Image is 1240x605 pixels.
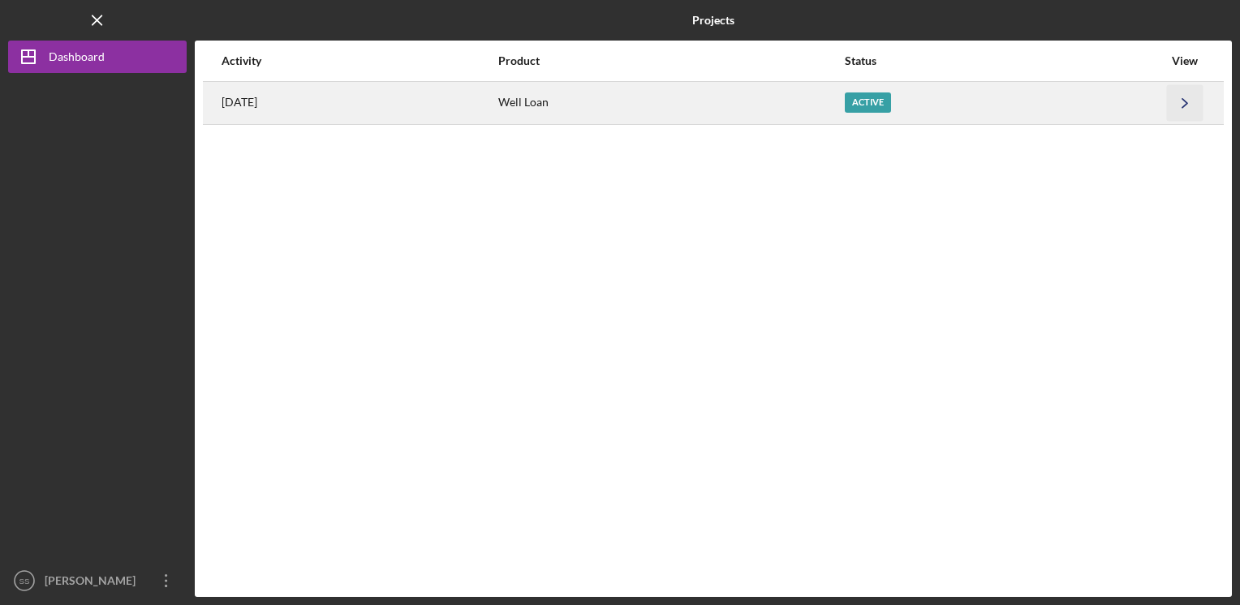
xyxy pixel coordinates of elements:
[49,41,105,77] div: Dashboard
[41,564,146,601] div: [PERSON_NAME]
[498,83,843,123] div: Well Loan
[8,564,187,597] button: SS[PERSON_NAME]
[845,92,891,113] div: Active
[222,54,497,67] div: Activity
[692,14,734,27] b: Projects
[19,577,30,586] text: SS
[845,54,1163,67] div: Status
[8,41,187,73] button: Dashboard
[1165,54,1205,67] div: View
[498,54,843,67] div: Product
[222,96,257,109] time: 2025-08-22 13:08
